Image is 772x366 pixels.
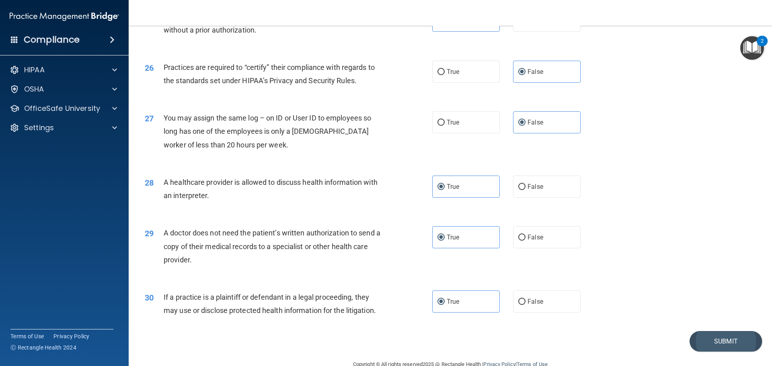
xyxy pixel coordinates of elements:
[447,298,459,305] span: True
[740,36,764,60] button: Open Resource Center, 2 new notifications
[164,178,378,200] span: A healthcare provider is allowed to discuss health information with an interpreter.
[10,8,119,25] img: PMB logo
[164,229,380,264] span: A doctor does not need the patient’s written authorization to send a copy of their medical record...
[518,299,526,305] input: False
[447,68,459,76] span: True
[437,69,445,75] input: True
[528,233,543,241] span: False
[518,120,526,126] input: False
[145,178,154,188] span: 28
[53,332,90,340] a: Privacy Policy
[164,63,375,85] span: Practices are required to “certify” their compliance with regards to the standards set under HIPA...
[732,311,762,341] iframe: Drift Widget Chat Controller
[24,34,80,45] h4: Compliance
[24,123,54,133] p: Settings
[145,229,154,238] span: 29
[24,104,100,113] p: OfficeSafe University
[10,104,117,113] a: OfficeSafe University
[437,299,445,305] input: True
[518,69,526,75] input: False
[10,84,117,94] a: OSHA
[10,65,117,75] a: HIPAA
[145,114,154,123] span: 27
[447,233,459,241] span: True
[690,331,762,352] button: Submit
[447,183,459,190] span: True
[528,119,543,126] span: False
[447,119,459,126] span: True
[24,84,44,94] p: OSHA
[164,293,376,315] span: If a practice is a plaintiff or defendant in a legal proceeding, they may use or disclose protect...
[528,298,543,305] span: False
[145,293,154,303] span: 30
[10,123,117,133] a: Settings
[164,12,376,34] span: Appointment reminders are allowed under the HIPAA Privacy Rule without a prior authorization.
[10,344,76,352] span: Ⓒ Rectangle Health 2024
[437,235,445,241] input: True
[164,114,371,149] span: You may assign the same log – on ID or User ID to employees so long has one of the employees is o...
[761,41,764,51] div: 2
[518,235,526,241] input: False
[528,183,543,190] span: False
[24,65,45,75] p: HIPAA
[145,63,154,73] span: 26
[437,120,445,126] input: True
[437,184,445,190] input: True
[518,184,526,190] input: False
[528,68,543,76] span: False
[10,332,44,340] a: Terms of Use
